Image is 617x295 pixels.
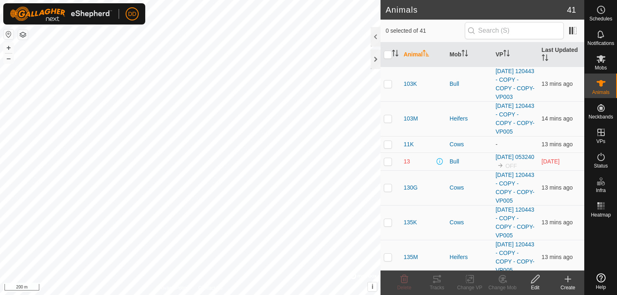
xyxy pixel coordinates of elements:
span: Heatmap [591,212,611,217]
img: to [497,162,504,169]
a: [DATE] 120443 - COPY - COPY - COPY-VP005 [495,103,534,135]
div: Edit [519,284,552,291]
div: Heifers [450,253,489,261]
span: 103K [403,80,417,88]
app-display-virtual-paddock-transition: - [495,141,498,147]
button: i [368,282,377,291]
span: 135K [403,218,417,227]
span: Status [594,163,608,168]
a: [DATE] 120443 - COPY - COPY - COPY-VP003 [495,68,534,100]
p-sorticon: Activate to sort [423,51,429,58]
span: 41 [567,4,576,16]
span: 135M [403,253,418,261]
span: Schedules [589,16,612,21]
div: Heifers [450,114,489,123]
a: Help [585,270,617,293]
span: 23 Aug 2025, 9:33 am [542,158,560,165]
span: Help [596,285,606,290]
p-sorticon: Activate to sort [392,51,399,58]
span: 28 Aug 2025, 1:33 pm [542,254,573,260]
span: 11K [403,140,414,149]
span: Notifications [588,41,614,46]
span: 28 Aug 2025, 1:33 pm [542,141,573,147]
button: – [4,54,14,63]
p-sorticon: Activate to sort [542,56,548,62]
span: Infra [596,188,606,193]
div: Bull [450,157,489,166]
span: Delete [397,285,412,291]
p-sorticon: Activate to sort [462,51,468,58]
span: 28 Aug 2025, 1:33 pm [542,184,573,191]
span: 28 Aug 2025, 1:33 pm [542,219,573,226]
a: [DATE] 053240 [495,154,534,160]
th: Last Updated [538,42,584,67]
p-sorticon: Activate to sort [503,51,510,58]
div: Cows [450,140,489,149]
span: Animals [592,90,610,95]
th: Mob [446,42,492,67]
img: Gallagher Logo [10,7,112,21]
div: Bull [450,80,489,88]
a: [DATE] 120443 - COPY - COPY - COPY-VP005 [495,172,534,204]
div: Cows [450,218,489,227]
span: Neckbands [588,114,613,119]
a: [DATE] 120443 - COPY - COPY - COPY-VP005 [495,206,534,239]
div: Create [552,284,584,291]
a: Contact Us [198,284,223,292]
th: VP [492,42,538,67]
span: 103M [403,114,418,123]
span: 0 selected of 41 [385,27,464,35]
span: 28 Aug 2025, 1:33 pm [542,115,573,122]
button: Reset Map [4,29,14,39]
button: Map Layers [18,30,28,40]
div: Cows [450,183,489,192]
span: 130G [403,183,417,192]
span: DD [128,10,136,18]
th: Animal [400,42,446,67]
span: OFF [505,163,517,169]
div: Tracks [421,284,453,291]
span: 28 Aug 2025, 1:33 pm [542,80,573,87]
span: i [372,283,373,290]
input: Search (S) [465,22,564,39]
span: 13 [403,157,410,166]
a: Privacy Policy [158,284,189,292]
a: [DATE] 120443 - COPY - COPY - COPY-VP005 [495,241,534,273]
div: Change Mob [486,284,519,291]
div: Change VP [453,284,486,291]
h2: Animals [385,5,567,15]
span: Mobs [595,65,607,70]
span: VPs [596,139,605,144]
button: + [4,43,14,53]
